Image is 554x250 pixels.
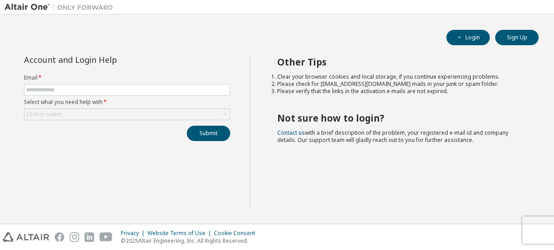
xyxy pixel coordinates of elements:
div: Account and Login Help [24,56,189,63]
div: Click to select [26,111,62,118]
li: Please verify that the links in the activation e-mails are not expired. [277,88,522,95]
p: © 2025 Altair Engineering, Inc. All Rights Reserved. [121,237,260,245]
div: Click to select [24,109,230,120]
img: instagram.svg [70,232,79,242]
li: Clear your browser cookies and local storage, if you continue experiencing problems. [277,73,522,80]
h2: Other Tips [277,56,522,68]
div: Cookie Consent [214,230,260,237]
button: Sign Up [495,30,539,45]
img: facebook.svg [55,232,64,242]
div: Privacy [121,230,147,237]
div: Website Terms of Use [147,230,214,237]
button: Login [446,30,490,45]
label: Email [24,74,230,81]
h2: Not sure how to login? [277,112,522,124]
li: Please check for [EMAIL_ADDRESS][DOMAIN_NAME] mails in your junk or spam folder. [277,80,522,88]
label: Select what you need help with [24,99,230,106]
span: with a brief description of the problem, your registered e-mail id and company details. Our suppo... [277,129,508,144]
img: altair_logo.svg [3,232,49,242]
img: youtube.svg [99,232,113,242]
img: Altair One [5,3,118,12]
a: Contact us [277,129,305,137]
button: Submit [187,126,230,141]
img: linkedin.svg [85,232,94,242]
